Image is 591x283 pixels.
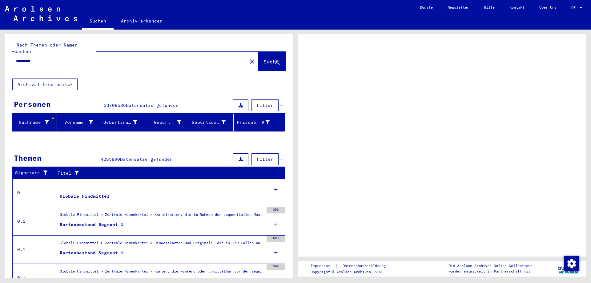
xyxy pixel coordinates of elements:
img: Arolsen_neg.svg [5,6,77,21]
button: Suche [258,52,285,71]
div: Geburtsname [103,117,145,127]
img: Zustimmung ändern [564,256,579,271]
mat-header-cell: Geburtsdatum [189,114,234,131]
div: Geburtsname [103,119,137,126]
a: Impressum [311,263,335,269]
mat-header-cell: Geburt‏ [145,114,190,131]
span: Datensätze gefunden [126,103,179,108]
a: Archiv erkunden [114,14,170,28]
div: Geburt‏ [148,117,189,127]
div: 500 [267,264,285,270]
span: DE [571,6,578,10]
a: Datenschutzerklärung [338,263,393,269]
div: Globale Findmittel > Zentrale Namenkartei > Karten, die während oder unmittelbar vor der sequenti... [60,269,263,277]
mat-header-cell: Nachname [13,114,57,131]
span: Filter [257,156,273,162]
div: Titel [58,168,279,178]
span: 4285890 [101,156,120,162]
button: Clear [246,55,258,67]
mat-header-cell: Vorname [57,114,101,131]
td: 0.1 [13,207,55,235]
div: Geburt‏ [148,119,182,126]
div: Kartenbestand Segment 1 [60,250,123,256]
div: Kartenbestand Segment 1 [60,221,123,228]
mat-label: Nach Themen oder Namen suchen [14,42,78,54]
a: Suchen [82,14,114,30]
div: Globale Findmittel > Zentrale Namenkartei > Hinweiskarten und Originale, die in T/D-Fällen aufgef... [60,240,263,249]
button: Filter [251,99,279,111]
button: Archival tree units [12,79,78,90]
div: Vorname [59,119,93,126]
div: | [311,263,393,269]
mat-header-cell: Prisoner # [234,114,285,131]
span: 33708586 [104,103,126,108]
div: Globale Findmittel [60,193,110,200]
div: 500 [267,236,285,242]
div: Themen [14,152,42,164]
div: Nachname [15,119,49,126]
span: Datensätze gefunden [120,156,173,162]
div: Personen [14,99,51,110]
p: Die Arolsen Archives Online-Collections [448,263,533,269]
div: Prisoner # [236,117,278,127]
mat-header-cell: Geburtsname [101,114,145,131]
span: Suche [263,59,279,65]
div: Geburtsdatum [192,117,233,127]
mat-icon: close [248,58,256,65]
div: Signature [15,170,50,176]
div: Prisoner # [236,119,270,126]
span: Filter [257,103,273,108]
div: Titel [58,170,273,176]
div: Vorname [59,117,101,127]
button: Filter [251,153,279,165]
div: Geburtsdatum [192,119,226,126]
td: 0.1 [13,235,55,264]
p: wurden entwickelt in Partnerschaft mit [448,269,533,274]
div: Signature [15,168,56,178]
p: Copyright © Arolsen Archives, 2021 [311,269,393,275]
div: 350 [267,207,285,213]
div: Nachname [15,117,57,127]
img: yv_logo.png [557,261,580,276]
div: Globale Findmittel > Zentrale Namenkartei > Karteikarten, die im Rahmen der sequentiellen Massend... [60,212,263,220]
td: 0 [13,179,55,207]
